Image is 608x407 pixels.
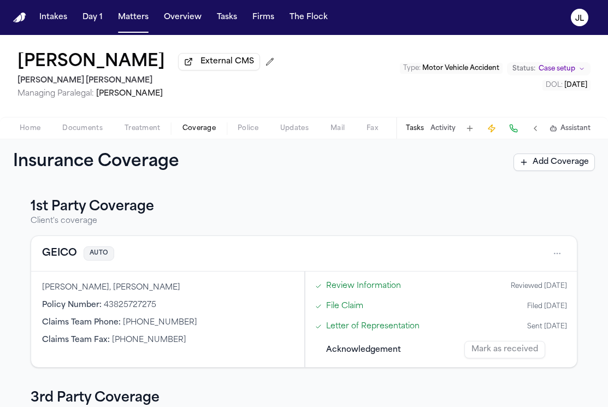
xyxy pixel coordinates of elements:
[42,282,293,293] div: [PERSON_NAME], [PERSON_NAME]
[17,52,165,72] h1: [PERSON_NAME]
[564,82,587,89] span: [DATE]
[31,390,577,407] h3: 3rd Party Coverage
[527,322,567,331] div: Sent [DATE]
[42,301,102,309] span: Policy Number :
[305,272,577,367] div: Claims filing progress
[13,13,26,23] img: Finch Logo
[285,8,332,27] button: The Flock
[42,318,121,327] span: Claims Team Phone :
[575,15,584,22] text: JL
[13,13,26,23] a: Home
[212,8,241,27] button: Tasks
[31,198,577,216] h3: 1st Party Coverage
[200,56,254,67] span: External CMS
[513,154,595,171] button: Add Coverage
[367,124,378,133] span: Fax
[178,53,260,70] button: External CMS
[430,124,456,133] button: Activity
[84,246,114,261] span: AUTO
[548,245,566,262] button: Open actions
[539,64,575,73] span: Case setup
[17,52,165,72] button: Edit matter name
[17,74,279,87] h2: [PERSON_NAME] [PERSON_NAME]
[35,8,72,27] button: Intakes
[20,124,40,133] span: Home
[542,80,591,91] button: Edit DOL: 2025-09-10
[78,8,107,27] button: Day 1
[462,121,477,136] button: Add Task
[123,318,197,327] span: [PHONE_NUMBER]
[511,282,567,291] div: Reviewed [DATE]
[326,344,401,356] span: Acknowledgement
[326,300,363,312] a: Open File Claim
[182,124,216,133] span: Coverage
[326,280,401,292] a: Open Review Information
[125,124,161,133] span: Treatment
[238,124,258,133] span: Police
[311,277,572,362] div: Steps
[506,121,521,136] button: Make a Call
[527,302,567,311] div: Filed [DATE]
[248,8,279,27] button: Firms
[422,65,499,72] span: Motor Vehicle Accident
[512,64,535,73] span: Status:
[330,124,345,133] span: Mail
[114,8,153,27] button: Matters
[42,336,110,344] span: Claims Team Fax :
[31,216,577,227] p: Client's coverage
[13,152,203,172] h1: Insurance Coverage
[104,301,156,309] span: 43825727275
[96,90,163,98] span: [PERSON_NAME]
[160,8,206,27] button: Overview
[403,65,421,72] span: Type :
[326,321,420,332] a: Open Letter of Representation
[484,121,499,136] button: Create Immediate Task
[42,246,77,261] button: View coverage details
[550,124,591,133] button: Assistant
[62,124,103,133] span: Documents
[507,62,591,75] button: Change status from Case setup
[406,124,424,133] button: Tasks
[17,90,94,98] span: Managing Paralegal:
[112,336,186,344] span: [PHONE_NUMBER]
[400,63,503,74] button: Edit Type: Motor Vehicle Accident
[280,124,309,133] span: Updates
[546,82,563,89] span: DOL :
[560,124,591,133] span: Assistant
